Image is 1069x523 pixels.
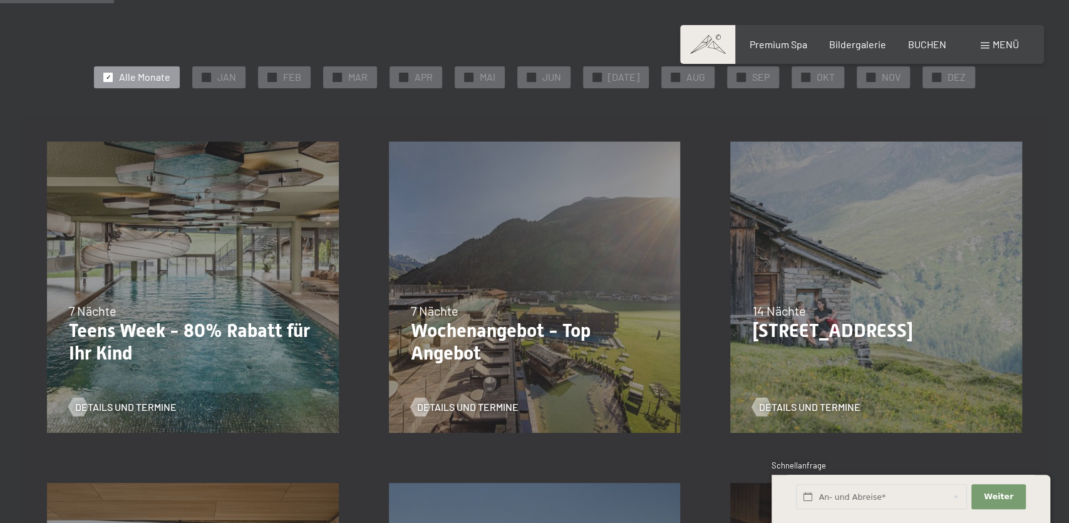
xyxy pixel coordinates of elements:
span: ✓ [595,73,600,81]
span: 7 Nächte [411,303,458,318]
span: ✓ [335,73,340,81]
a: Premium Spa [749,38,807,50]
span: Details und Termine [417,400,519,414]
span: ✓ [401,73,406,81]
span: Alle Monate [119,70,170,84]
span: ✓ [934,73,939,81]
span: 14 Nächte [752,303,805,318]
span: MAI [480,70,495,84]
span: ✓ [739,73,744,81]
span: APR [415,70,433,84]
span: AUG [686,70,705,84]
span: [DATE] [608,70,639,84]
a: Bildergalerie [829,38,886,50]
span: ✓ [467,73,472,81]
span: ✓ [270,73,275,81]
span: JAN [217,70,236,84]
a: Details und Termine [69,400,177,414]
span: Schnellanfrage [772,460,826,470]
span: NOV [882,70,901,84]
span: Details und Termine [758,400,860,414]
span: DEZ [948,70,966,84]
span: ✓ [529,73,534,81]
span: OKT [817,70,835,84]
span: ✓ [869,73,874,81]
span: JUN [542,70,561,84]
span: ✓ [106,73,111,81]
span: ✓ [803,73,808,81]
span: Menü [993,38,1019,50]
p: Wochenangebot - Top Angebot [411,319,659,365]
p: Teens Week - 80% Rabatt für Ihr Kind [69,319,317,365]
span: SEP [752,70,770,84]
span: 7 Nächte [69,303,116,318]
button: Weiter [971,484,1025,510]
span: FEB [283,70,301,84]
a: BUCHEN [908,38,946,50]
a: Details und Termine [411,400,519,414]
p: [STREET_ADDRESS] [752,319,1000,342]
span: ✓ [204,73,209,81]
span: ✓ [673,73,678,81]
span: MAR [348,70,368,84]
span: Weiter [984,491,1013,502]
a: Details und Termine [752,400,860,414]
span: Details und Termine [75,400,177,414]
